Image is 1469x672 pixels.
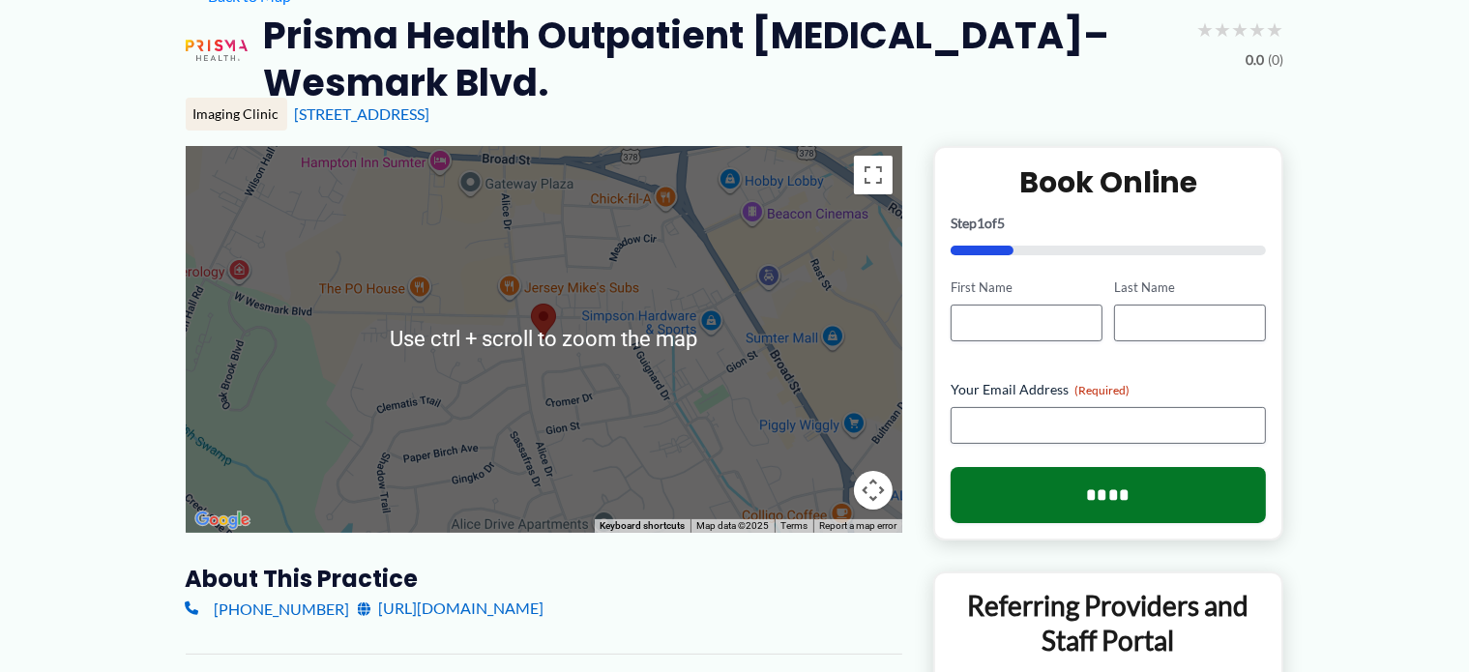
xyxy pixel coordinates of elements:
span: (Required) [1074,383,1130,397]
span: ★ [1249,12,1267,47]
p: Referring Providers and Staff Portal [950,588,1268,658]
a: Open this area in Google Maps (opens a new window) [191,508,254,533]
p: Step of [951,217,1267,230]
span: ★ [1267,12,1284,47]
span: ★ [1197,12,1215,47]
a: [STREET_ADDRESS] [295,104,430,123]
span: 5 [997,215,1005,231]
a: Terms (opens in new tab) [780,520,808,531]
span: 0.0 [1247,47,1265,73]
span: ★ [1215,12,1232,47]
div: Imaging Clinic [186,98,287,131]
label: First Name [951,278,1102,297]
a: Report a map error [819,520,896,531]
button: Toggle fullscreen view [854,156,893,194]
h2: Prisma Health Outpatient [MEDICAL_DATA]–Wesmark Blvd. [263,12,1181,107]
span: 1 [977,215,984,231]
button: Keyboard shortcuts [600,519,685,533]
span: ★ [1232,12,1249,47]
label: Last Name [1114,278,1266,297]
img: Google [191,508,254,533]
span: Map data ©2025 [696,520,769,531]
label: Your Email Address [951,380,1267,399]
a: [URL][DOMAIN_NAME] [358,594,544,623]
h3: About this practice [186,564,902,594]
a: [PHONE_NUMBER] [186,594,350,623]
span: (0) [1269,47,1284,73]
button: Map camera controls [854,471,893,510]
h2: Book Online [951,163,1267,201]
